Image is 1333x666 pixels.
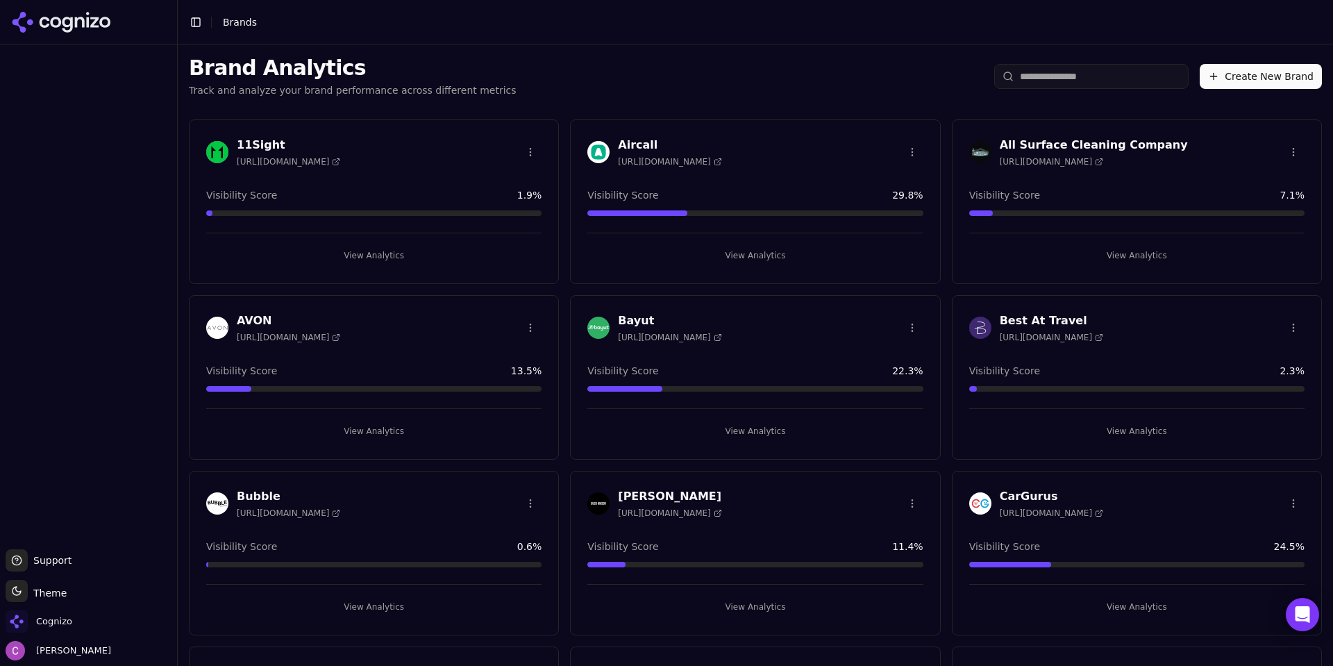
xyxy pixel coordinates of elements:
[892,364,923,378] span: 22.3 %
[31,644,111,657] span: [PERSON_NAME]
[618,313,721,329] h3: Bayut
[206,492,228,515] img: Bubble
[969,188,1040,202] span: Visibility Score
[28,588,67,599] span: Theme
[189,83,517,97] p: Track and analyze your brand performance across different metrics
[237,488,340,505] h3: Bubble
[587,244,923,267] button: View Analytics
[587,141,610,163] img: Aircall
[587,188,658,202] span: Visibility Score
[206,596,542,618] button: View Analytics
[6,610,28,633] img: Cognizo
[587,492,610,515] img: Buck Mason
[1000,313,1103,329] h3: Best At Travel
[892,540,923,553] span: 11.4 %
[1280,188,1305,202] span: 7.1 %
[618,488,721,505] h3: [PERSON_NAME]
[587,317,610,339] img: Bayut
[6,641,25,660] img: Chris Abouraad
[1000,332,1103,343] span: [URL][DOMAIN_NAME]
[206,364,277,378] span: Visibility Score
[969,244,1305,267] button: View Analytics
[969,141,991,163] img: All Surface Cleaning Company
[237,313,340,329] h3: AVON
[1000,488,1103,505] h3: CarGurus
[587,364,658,378] span: Visibility Score
[618,508,721,519] span: [URL][DOMAIN_NAME]
[587,596,923,618] button: View Analytics
[206,317,228,339] img: AVON
[6,641,111,660] button: Open user button
[36,615,72,628] span: Cognizo
[206,188,277,202] span: Visibility Score
[1280,364,1305,378] span: 2.3 %
[223,17,257,28] span: Brands
[517,540,542,553] span: 0.6 %
[618,332,721,343] span: [URL][DOMAIN_NAME]
[1200,64,1322,89] button: Create New Brand
[1286,598,1319,631] div: Open Intercom Messenger
[206,244,542,267] button: View Analytics
[892,188,923,202] span: 29.8 %
[206,420,542,442] button: View Analytics
[517,188,542,202] span: 1.9 %
[587,540,658,553] span: Visibility Score
[969,596,1305,618] button: View Analytics
[237,156,340,167] span: [URL][DOMAIN_NAME]
[969,492,991,515] img: CarGurus
[969,317,991,339] img: Best At Travel
[28,553,72,567] span: Support
[511,364,542,378] span: 13.5 %
[223,15,257,29] nav: breadcrumb
[206,540,277,553] span: Visibility Score
[1274,540,1305,553] span: 24.5 %
[237,137,340,153] h3: 11Sight
[587,420,923,442] button: View Analytics
[189,56,517,81] h1: Brand Analytics
[969,420,1305,442] button: View Analytics
[969,364,1040,378] span: Visibility Score
[1000,137,1188,153] h3: All Surface Cleaning Company
[1000,156,1103,167] span: [URL][DOMAIN_NAME]
[618,137,721,153] h3: Aircall
[237,508,340,519] span: [URL][DOMAIN_NAME]
[237,332,340,343] span: [URL][DOMAIN_NAME]
[969,540,1040,553] span: Visibility Score
[618,156,721,167] span: [URL][DOMAIN_NAME]
[206,141,228,163] img: 11Sight
[1000,508,1103,519] span: [URL][DOMAIN_NAME]
[6,610,72,633] button: Open organization switcher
